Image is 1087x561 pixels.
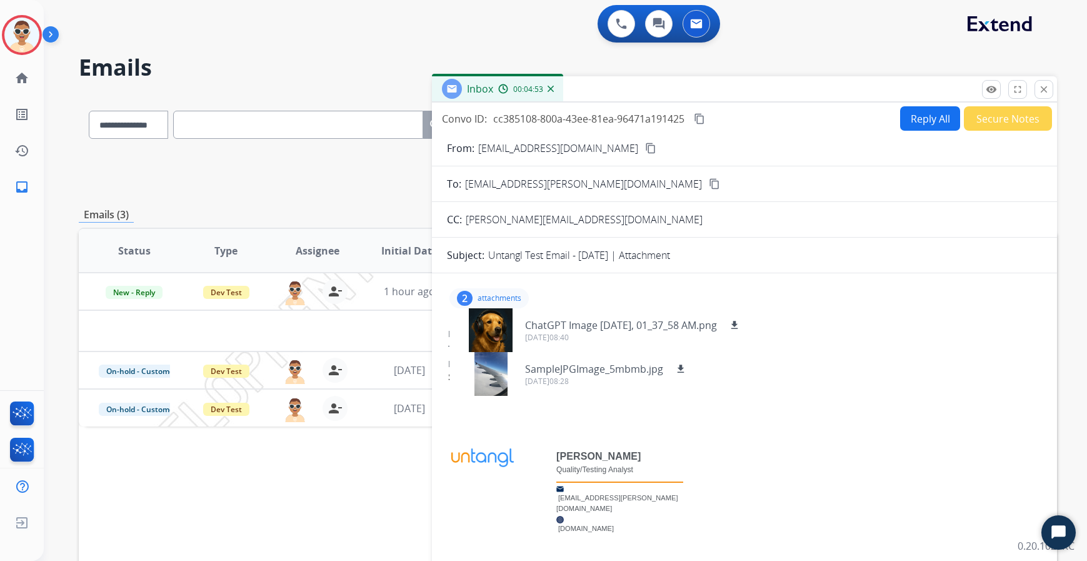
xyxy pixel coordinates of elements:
[451,448,514,467] img: Untangl Logo
[694,113,705,124] mat-icon: content_copy
[900,106,960,131] button: Reply All
[525,333,742,343] p: [DATE]08:40
[203,286,249,299] span: Dev Test
[556,494,678,512] a: [EMAIL_ADDRESS][PERSON_NAME][DOMAIN_NAME]
[675,363,686,375] mat-icon: download
[556,451,641,462] span: [PERSON_NAME]
[558,525,614,532] a: [DOMAIN_NAME]
[79,55,1057,80] h2: Emails
[466,213,703,226] span: [PERSON_NAME][EMAIL_ADDRESS][DOMAIN_NAME]
[729,320,740,331] mat-icon: download
[99,365,184,378] span: On-hold - Customer
[525,377,688,387] p: [DATE]08:28
[447,212,462,227] p: CC:
[525,361,663,377] p: SampleJPGImage_5mbmb.jpg
[442,111,487,126] p: Convo ID:
[118,243,151,258] span: Status
[448,328,1041,340] div: From:
[296,243,339,258] span: Assignee
[203,365,249,378] span: Dev Test
[428,118,443,133] mat-icon: search
[448,343,1041,355] div: To:
[214,243,238,258] span: Type
[1012,84,1023,95] mat-icon: fullscreen
[381,243,438,258] span: Initial Date
[384,285,435,298] span: 1 hour ago
[328,284,343,299] mat-icon: person_remove
[1038,84,1049,95] mat-icon: close
[447,176,461,191] p: To:
[457,291,473,306] div: 2
[513,84,543,94] span: 00:04:53
[328,401,343,416] mat-icon: person_remove
[283,396,308,422] img: agent-avatar
[14,71,29,86] mat-icon: home
[465,176,702,191] span: [EMAIL_ADDRESS][PERSON_NAME][DOMAIN_NAME]
[447,141,474,156] p: From:
[14,107,29,122] mat-icon: list_alt
[556,465,633,474] span: Quality/Testing Analyst
[478,141,638,156] p: [EMAIL_ADDRESS][DOMAIN_NAME]
[394,402,425,415] span: [DATE]
[986,84,997,95] mat-icon: remove_red_eye
[283,279,308,305] img: agent-avatar
[79,207,134,223] p: Emails (3)
[14,179,29,195] mat-icon: inbox
[4,18,39,53] img: avatar
[203,403,249,416] span: Dev Test
[525,318,717,333] p: ChatGPT Image [DATE], 01_37_58 AM.png
[488,248,670,263] p: Untangl Test Email - [DATE] | Attachment
[448,358,1041,370] div: Date:
[283,358,308,384] img: agent-avatar
[14,143,29,158] mat-icon: history
[99,403,184,416] span: On-hold - Customer
[556,516,564,523] img: Website Icon
[328,363,343,378] mat-icon: person_remove
[1041,515,1076,550] button: Start Chat
[1018,538,1074,553] p: 0.20.1027RC
[448,370,1041,385] div: Sent at 8:40 AM MTN with attachment...
[106,286,163,299] span: New - Reply
[556,485,564,493] img: Email Icon
[1050,524,1068,542] svg: Open Chat
[493,112,684,126] span: cc385108-800a-43ee-81ea-96471a191425
[478,293,521,303] p: attachments
[645,143,656,154] mat-icon: content_copy
[467,82,493,96] span: Inbox
[447,248,484,263] p: Subject:
[709,178,720,190] mat-icon: content_copy
[964,106,1052,131] button: Secure Notes
[394,363,425,377] span: [DATE]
